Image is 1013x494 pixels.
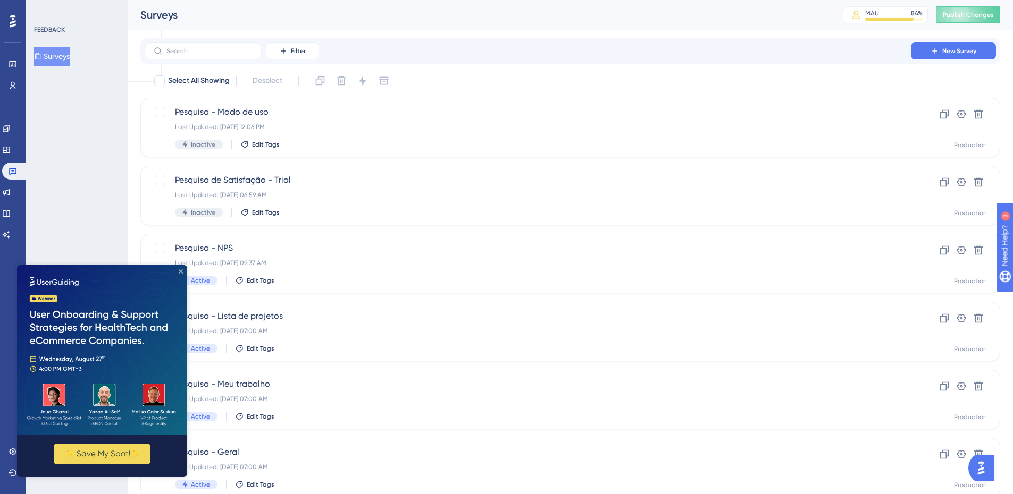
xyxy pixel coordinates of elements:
[911,42,996,59] button: New Survey
[911,9,923,18] div: 84 %
[235,276,274,285] button: Edit Tags
[168,74,230,87] span: Select All Showing
[235,412,274,421] button: Edit Tags
[140,7,816,22] div: Surveys
[175,174,881,186] span: Pesquisa de Satisfação - Trial
[235,344,274,353] button: Edit Tags
[175,259,881,267] div: Last Updated: [DATE] 09:37 AM
[247,480,274,489] span: Edit Tags
[235,480,274,489] button: Edit Tags
[291,47,306,55] span: Filter
[25,3,66,15] span: Need Help?
[954,277,987,285] div: Production
[247,276,274,285] span: Edit Tags
[247,344,274,353] span: Edit Tags
[954,413,987,421] div: Production
[865,9,879,18] div: MAU
[175,123,881,131] div: Last Updated: [DATE] 12:06 PM
[175,446,881,458] span: Pesquisa - Geral
[252,208,280,217] span: Edit Tags
[175,310,881,322] span: Pesquisa - Lista de projetos
[191,480,210,489] span: Active
[166,47,253,55] input: Search
[954,141,987,149] div: Production
[240,208,280,217] button: Edit Tags
[954,481,987,489] div: Production
[74,5,77,14] div: 3
[37,178,133,199] button: ✨ Save My Spot!✨
[191,140,215,149] span: Inactive
[954,345,987,353] div: Production
[175,463,881,471] div: Last Updated: [DATE] 07:00 AM
[191,276,210,285] span: Active
[175,395,881,403] div: Last Updated: [DATE] 07:00 AM
[942,47,976,55] span: New Survey
[240,140,280,149] button: Edit Tags
[175,378,881,390] span: Pesquisa - Meu trabalho
[191,412,210,421] span: Active
[175,242,881,254] span: Pesquisa - NPS
[175,191,881,199] div: Last Updated: [DATE] 06:59 AM
[266,42,319,59] button: Filter
[243,71,292,90] button: Deselect
[191,208,215,217] span: Inactive
[162,4,166,8] div: Close Preview
[253,74,282,87] span: Deselect
[175,106,881,118] span: Pesquisa - Modo de uso
[954,209,987,217] div: Production
[34,47,70,66] button: Surveys
[191,344,210,353] span: Active
[943,11,994,19] span: Publish Changes
[936,6,1000,23] button: Publish Changes
[252,140,280,149] span: Edit Tags
[968,452,1000,484] iframe: UserGuiding AI Assistant Launcher
[175,327,881,335] div: Last Updated: [DATE] 07:00 AM
[247,412,274,421] span: Edit Tags
[34,25,65,34] div: FEEDBACK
